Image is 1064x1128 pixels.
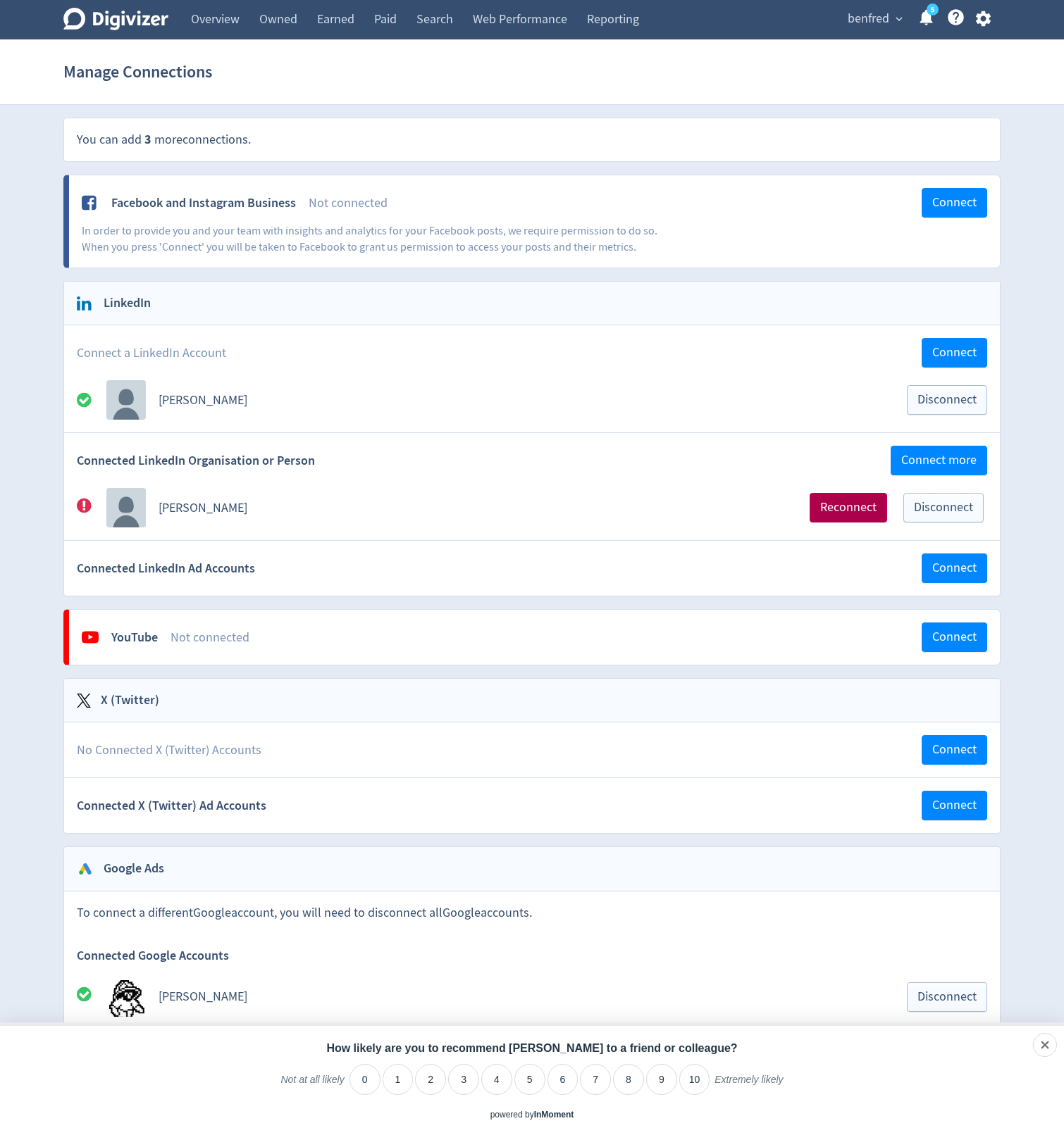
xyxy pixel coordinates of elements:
li: 2 [415,1064,446,1095]
li: 8 [613,1064,644,1095]
span: You can add more connections . [77,132,251,148]
li: 6 [548,1064,579,1095]
h2: LinkedIn [94,294,151,312]
span: Connect [932,562,977,575]
button: Connect [922,622,987,652]
a: Reconnect [797,493,891,522]
img: Avatar for Ben Wells [106,977,146,1017]
li: 7 [580,1064,611,1095]
li: 9 [646,1064,677,1095]
span: Connect [932,631,977,644]
h2: X (Twitter) [91,691,159,709]
button: Connect [922,791,987,820]
span: Connect [932,196,977,209]
div: All good [77,986,106,1008]
button: Connect [922,338,987,368]
a: Facebook and Instagram BusinessNot connectedConnectIn order to provide you and your team with ins... [69,175,1000,268]
div: Not connected [171,629,922,646]
button: Disconnect [907,385,987,415]
div: Close survey [1033,1033,1057,1057]
a: [PERSON_NAME] [159,500,247,516]
button: Reconnect [810,493,887,522]
span: No Connected X (Twitter) Accounts [77,741,261,759]
div: To connect a different Google account, you will need to disconnect all Google accounts. [64,891,1000,934]
a: [PERSON_NAME] [159,989,247,1005]
img: Avatar for Ben Wells [106,488,146,527]
button: Disconnect [907,982,987,1012]
h1: Manage Connections [63,49,212,94]
span: expand_more [893,13,905,25]
span: Connected LinkedIn Ad Accounts [77,560,255,577]
span: Disconnect [917,394,977,406]
a: YouTubeNot connectedConnect [69,610,1000,665]
li: 1 [383,1064,414,1095]
span: 3 [144,131,151,148]
div: powered by inmoment [490,1109,574,1121]
button: benfred [843,8,906,30]
span: In order to provide you and your team with insights and analytics for your Facebook posts, we req... [82,224,657,253]
span: Connected LinkedIn Organisation or Person [77,452,315,470]
label: Extremely likely [715,1073,783,1097]
span: Disconnect [917,991,977,1003]
button: Connect more [891,446,987,475]
span: benfred [848,8,889,30]
button: Connect [922,188,987,218]
label: Not at all likely [280,1073,344,1097]
span: Disconnect [914,501,973,514]
div: YouTube [111,629,158,646]
span: Connect [932,346,977,359]
span: Connect [932,744,977,756]
text: 5 [931,5,934,15]
li: 5 [514,1064,545,1095]
a: Connect [922,741,987,758]
div: Facebook and Instagram Business [111,194,296,212]
img: account profile [106,380,146,420]
span: Reconnect [820,501,877,514]
a: 5 [927,4,939,15]
span: Connected X (Twitter) Ad Accounts [77,797,266,815]
li: 4 [481,1064,512,1095]
span: Connect a LinkedIn Account [77,344,226,362]
div: LinkedIn informed us that there is an issue with your account and you would need to reconnect. [77,497,106,519]
button: Connect [922,735,987,765]
h2: Google Ads [94,860,164,877]
li: 10 [679,1064,710,1095]
button: Connect [922,553,987,583]
span: Connect [932,799,977,812]
a: [PERSON_NAME] [159,392,247,408]
span: Connected Google Accounts [77,947,229,965]
button: Disconnect [903,493,984,522]
li: 0 [349,1064,381,1095]
a: InMoment [534,1110,574,1120]
span: Connect more [901,454,977,467]
div: Not connected [309,194,922,212]
li: 3 [448,1064,479,1095]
